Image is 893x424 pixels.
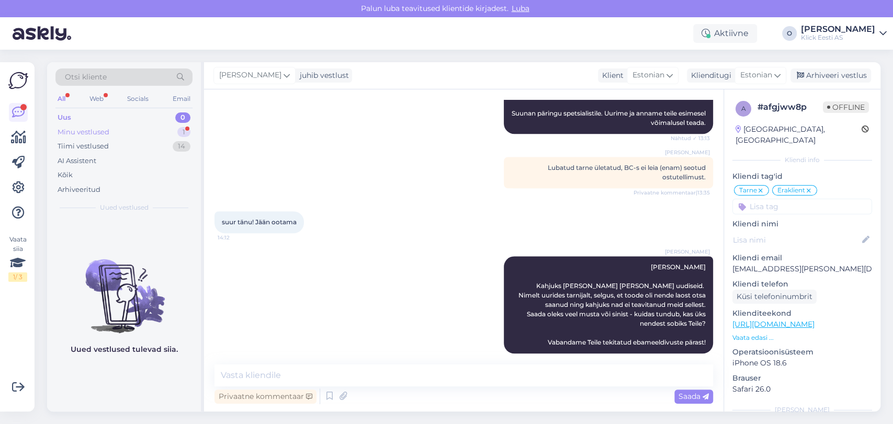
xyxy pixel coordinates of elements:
input: Lisa tag [732,199,872,214]
p: [EMAIL_ADDRESS][PERSON_NAME][DOMAIN_NAME] [732,263,872,274]
div: Vaata siia [8,235,27,282]
p: Kliendi tag'id [732,171,872,182]
div: Küsi telefoninumbrit [732,290,817,304]
div: Kliendi info [732,155,872,165]
span: Uued vestlused [100,203,149,212]
img: Askly Logo [8,71,28,90]
span: [PERSON_NAME] [665,248,710,256]
div: [PERSON_NAME] [801,25,875,33]
div: Arhiveeri vestlus [790,68,871,83]
div: [GEOGRAPHIC_DATA], [GEOGRAPHIC_DATA] [736,124,862,146]
a: [PERSON_NAME]Klick Eesti AS [801,25,887,42]
span: Tarne [739,187,757,193]
div: 0 [175,112,190,123]
div: Uus [58,112,71,123]
span: [PERSON_NAME] Kahjuks [PERSON_NAME] [PERSON_NAME] uudiseid. Nimelt uurides tarnijalt, selgus, et ... [518,263,707,346]
p: iPhone OS 18.6 [732,358,872,369]
p: Brauser [732,373,872,384]
span: Lubatud tarne ületatud, BC-s ei leia (enam) seotud ostutellimust. [548,164,706,181]
span: Eraklient [777,187,805,193]
div: Email [171,92,193,106]
div: 1 [177,127,190,137]
img: No chats [47,240,201,335]
p: Uued vestlused tulevad siia. [71,344,178,355]
a: [URL][DOMAIN_NAME] [732,319,815,329]
div: # afgjww8p [758,101,823,113]
div: O [782,26,797,41]
span: Otsi kliente [65,72,107,83]
span: 15:49 [671,354,710,362]
span: [PERSON_NAME] [219,70,281,81]
input: Lisa nimi [733,234,860,246]
span: suur tänu! Jään ootama [222,218,297,226]
div: [PERSON_NAME] [732,405,872,415]
span: 14:12 [218,234,257,242]
div: juhib vestlust [296,70,349,81]
div: Klient [598,70,624,81]
p: Operatsioonisüsteem [732,347,872,358]
span: [PERSON_NAME] [665,148,710,156]
div: All [55,92,67,106]
div: Arhiveeritud [58,185,100,195]
p: Kliendi email [732,253,872,263]
div: Privaatne kommentaar [214,389,316,404]
div: Klienditugi [687,70,731,81]
span: Estonian [740,70,772,81]
span: Estonian [632,70,664,81]
div: Kõik [58,170,73,180]
div: 14 [173,141,190,152]
span: Luba [508,4,533,13]
p: Safari 26.0 [732,384,872,395]
div: Minu vestlused [58,127,109,137]
div: 1 / 3 [8,272,27,282]
div: Klick Eesti AS [801,33,875,42]
span: Offline [823,101,869,113]
div: AI Assistent [58,156,96,166]
div: Tiimi vestlused [58,141,109,152]
span: Saada [679,392,709,401]
div: Socials [125,92,151,106]
div: Aktiivne [693,24,757,43]
div: Web [87,92,106,106]
p: Kliendi telefon [732,279,872,290]
span: Privaatne kommentaar | 13:35 [634,189,710,197]
span: Nähtud ✓ 13:13 [671,134,710,142]
p: Vaata edasi ... [732,333,872,342]
p: Klienditeekond [732,308,872,319]
p: Kliendi nimi [732,219,872,230]
span: a [741,105,746,112]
